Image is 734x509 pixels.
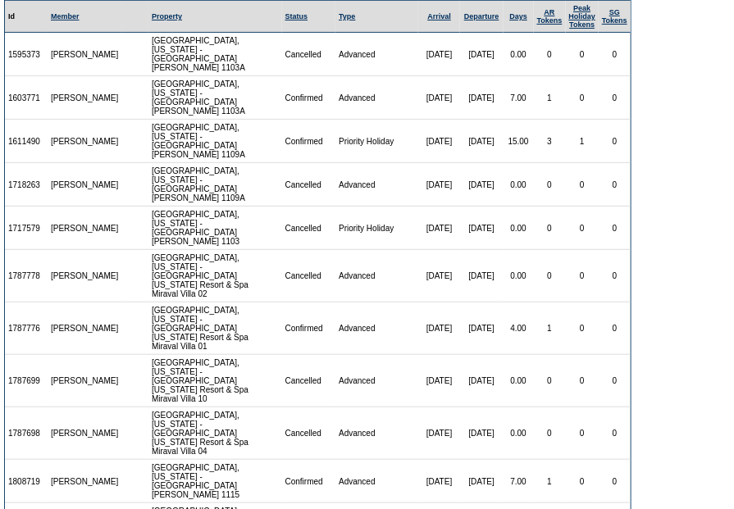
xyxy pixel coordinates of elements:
[282,460,336,503] td: Confirmed
[148,76,282,120] td: [GEOGRAPHIC_DATA], [US_STATE] - [GEOGRAPHIC_DATA] [PERSON_NAME] 1103A
[566,250,600,302] td: 0
[148,302,282,355] td: [GEOGRAPHIC_DATA], [US_STATE] - [GEOGRAPHIC_DATA] [US_STATE] Resort & Spa Miraval Villa 01
[599,460,631,503] td: 0
[509,12,527,20] a: Days
[148,207,282,250] td: [GEOGRAPHIC_DATA], [US_STATE] - [GEOGRAPHIC_DATA] [PERSON_NAME] 1103
[418,120,459,163] td: [DATE]
[460,76,504,120] td: [DATE]
[148,250,282,302] td: [GEOGRAPHIC_DATA], [US_STATE] - [GEOGRAPHIC_DATA] [US_STATE] Resort & Spa Miraval Villa 02
[5,76,48,120] td: 1603771
[534,250,566,302] td: 0
[48,407,122,460] td: [PERSON_NAME]
[5,33,48,76] td: 1595373
[152,12,182,20] a: Property
[504,207,534,250] td: 0.00
[566,355,600,407] td: 0
[504,33,534,76] td: 0.00
[427,12,451,20] a: Arrival
[602,8,627,25] a: SGTokens
[5,460,48,503] td: 1808719
[534,33,566,76] td: 0
[504,250,534,302] td: 0.00
[599,302,631,355] td: 0
[48,120,122,163] td: [PERSON_NAME]
[599,163,631,207] td: 0
[460,163,504,207] td: [DATE]
[5,302,48,355] td: 1787776
[566,460,600,503] td: 0
[534,207,566,250] td: 0
[282,76,336,120] td: Confirmed
[282,250,336,302] td: Cancelled
[5,163,48,207] td: 1718263
[335,207,418,250] td: Priority Holiday
[537,8,563,25] a: ARTokens
[285,12,308,20] a: Status
[566,302,600,355] td: 0
[282,33,336,76] td: Cancelled
[335,33,418,76] td: Advanced
[566,407,600,460] td: 0
[335,163,418,207] td: Advanced
[418,207,459,250] td: [DATE]
[534,302,566,355] td: 1
[460,460,504,503] td: [DATE]
[418,76,459,120] td: [DATE]
[418,33,459,76] td: [DATE]
[335,460,418,503] td: Advanced
[534,407,566,460] td: 0
[460,407,504,460] td: [DATE]
[48,250,122,302] td: [PERSON_NAME]
[566,120,600,163] td: 1
[418,163,459,207] td: [DATE]
[504,76,534,120] td: 7.00
[339,12,355,20] a: Type
[504,355,534,407] td: 0.00
[335,76,418,120] td: Advanced
[48,302,122,355] td: [PERSON_NAME]
[460,120,504,163] td: [DATE]
[460,33,504,76] td: [DATE]
[418,355,459,407] td: [DATE]
[48,207,122,250] td: [PERSON_NAME]
[148,355,282,407] td: [GEOGRAPHIC_DATA], [US_STATE] - [GEOGRAPHIC_DATA] [US_STATE] Resort & Spa Miraval Villa 10
[464,12,499,20] a: Departure
[148,163,282,207] td: [GEOGRAPHIC_DATA], [US_STATE] - [GEOGRAPHIC_DATA] [PERSON_NAME] 1109A
[566,33,600,76] td: 0
[5,207,48,250] td: 1717579
[282,355,336,407] td: Cancelled
[504,407,534,460] td: 0.00
[460,355,504,407] td: [DATE]
[282,302,336,355] td: Confirmed
[5,407,48,460] td: 1787698
[566,163,600,207] td: 0
[534,76,566,120] td: 1
[534,355,566,407] td: 0
[534,120,566,163] td: 3
[148,33,282,76] td: [GEOGRAPHIC_DATA], [US_STATE] - [GEOGRAPHIC_DATA] [PERSON_NAME] 1103A
[504,163,534,207] td: 0.00
[599,355,631,407] td: 0
[282,163,336,207] td: Cancelled
[566,207,600,250] td: 0
[569,4,596,29] a: Peak HolidayTokens
[282,207,336,250] td: Cancelled
[599,407,631,460] td: 0
[460,250,504,302] td: [DATE]
[418,250,459,302] td: [DATE]
[282,120,336,163] td: Confirmed
[534,460,566,503] td: 1
[460,302,504,355] td: [DATE]
[504,460,534,503] td: 7.00
[566,76,600,120] td: 0
[599,76,631,120] td: 0
[48,33,122,76] td: [PERSON_NAME]
[335,120,418,163] td: Priority Holiday
[148,120,282,163] td: [GEOGRAPHIC_DATA], [US_STATE] - [GEOGRAPHIC_DATA] [PERSON_NAME] 1109A
[48,163,122,207] td: [PERSON_NAME]
[599,207,631,250] td: 0
[148,460,282,503] td: [GEOGRAPHIC_DATA], [US_STATE] - [GEOGRAPHIC_DATA] [PERSON_NAME] 1115
[5,1,48,33] td: Id
[534,163,566,207] td: 0
[418,302,459,355] td: [DATE]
